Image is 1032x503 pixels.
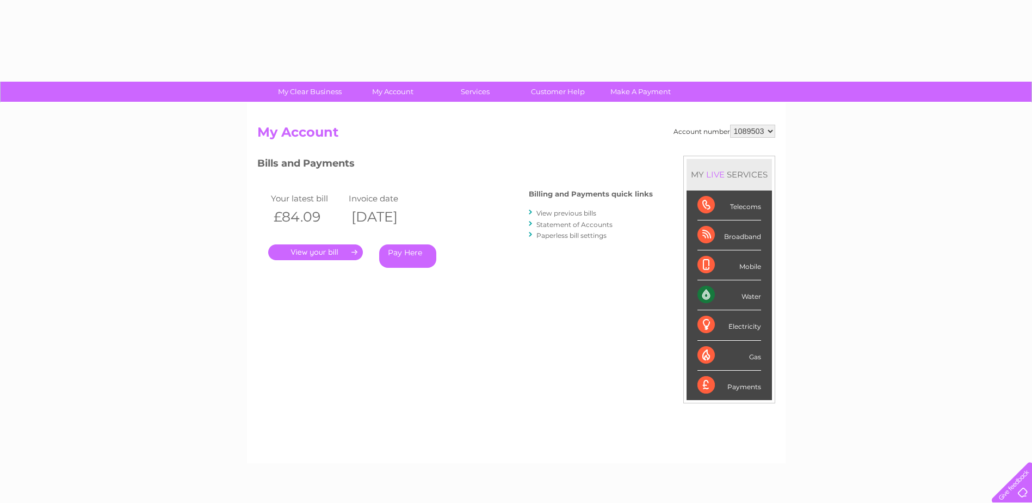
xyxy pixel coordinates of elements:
[257,125,775,145] h2: My Account
[265,82,355,102] a: My Clear Business
[697,371,761,400] div: Payments
[697,341,761,371] div: Gas
[673,125,775,138] div: Account number
[430,82,520,102] a: Services
[687,159,772,190] div: MY SERVICES
[529,190,653,198] h4: Billing and Payments quick links
[268,191,347,206] td: Your latest bill
[536,209,596,217] a: View previous bills
[348,82,437,102] a: My Account
[697,310,761,340] div: Electricity
[697,220,761,250] div: Broadband
[346,191,424,206] td: Invoice date
[596,82,685,102] a: Make A Payment
[536,220,613,229] a: Statement of Accounts
[268,244,363,260] a: .
[268,206,347,228] th: £84.09
[697,250,761,280] div: Mobile
[379,244,436,268] a: Pay Here
[346,206,424,228] th: [DATE]
[513,82,603,102] a: Customer Help
[697,191,761,220] div: Telecoms
[257,156,653,175] h3: Bills and Payments
[536,231,607,240] a: Paperless bill settings
[697,280,761,310] div: Water
[704,169,727,180] div: LIVE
